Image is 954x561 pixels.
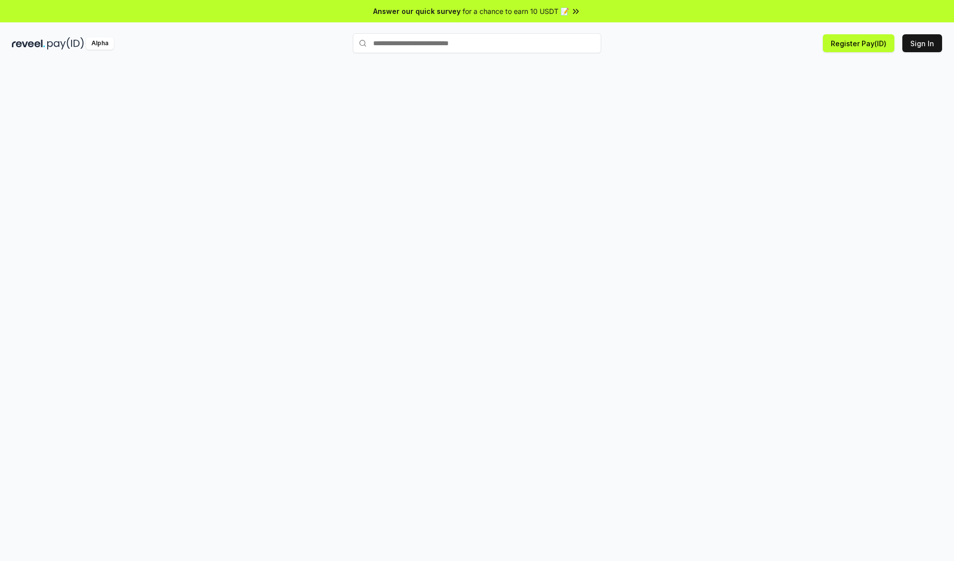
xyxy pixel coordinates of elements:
button: Sign In [902,34,942,52]
span: Answer our quick survey [373,6,461,16]
img: reveel_dark [12,37,45,50]
div: Alpha [86,37,114,50]
span: for a chance to earn 10 USDT 📝 [463,6,569,16]
button: Register Pay(ID) [823,34,894,52]
img: pay_id [47,37,84,50]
